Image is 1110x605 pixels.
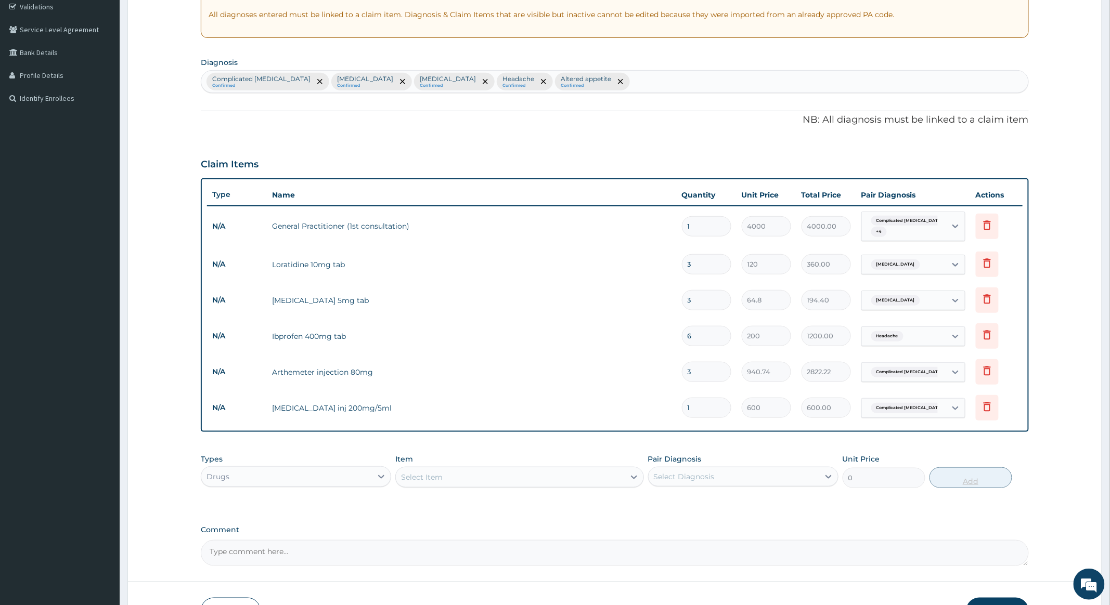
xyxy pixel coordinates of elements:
[337,83,393,88] small: Confirmed
[648,454,702,464] label: Pair Diagnosis
[677,185,737,205] th: Quantity
[201,113,1028,127] p: NB: All diagnosis must be linked to a claim item
[267,254,676,275] td: Loratidine 10mg tab
[871,403,948,413] span: Complicated [MEDICAL_DATA]
[212,75,311,83] p: Complicated [MEDICAL_DATA]
[871,331,904,341] span: Headache
[398,77,407,86] span: remove selection option
[267,290,676,311] td: [MEDICAL_DATA] 5mg tab
[267,326,676,347] td: Ibprofen 400mg tab
[207,185,267,204] th: Type
[561,75,611,83] p: Altered appetite
[201,455,223,464] label: Types
[207,291,267,310] td: N/A
[971,185,1023,205] th: Actions
[871,367,948,377] span: Complicated [MEDICAL_DATA]
[207,255,267,274] td: N/A
[5,284,198,320] textarea: Type your message and hit 'Enter'
[207,362,267,382] td: N/A
[561,83,611,88] small: Confirmed
[502,83,534,88] small: Confirmed
[315,77,325,86] span: remove selection option
[206,471,229,482] div: Drugs
[54,58,175,72] div: Chat with us now
[737,185,796,205] th: Unit Price
[395,454,413,464] label: Item
[871,216,948,226] span: Complicated [MEDICAL_DATA]
[267,216,676,236] td: General Practitioner (1st consultation)
[420,75,476,83] p: [MEDICAL_DATA]
[502,75,534,83] p: Headache
[481,77,490,86] span: remove selection option
[616,77,625,86] span: remove selection option
[201,159,259,170] h3: Claim Items
[267,398,676,418] td: [MEDICAL_DATA] inj 200mg/5ml
[207,217,267,236] td: N/A
[654,471,715,482] div: Select Diagnosis
[212,83,311,88] small: Confirmed
[207,398,267,417] td: N/A
[201,57,238,68] label: Diagnosis
[871,259,920,270] span: [MEDICAL_DATA]
[539,77,548,86] span: remove selection option
[19,52,42,78] img: d_794563401_company_1708531726252_794563401
[60,131,144,236] span: We're online!
[420,83,476,88] small: Confirmed
[843,454,880,464] label: Unit Price
[267,185,676,205] th: Name
[930,467,1012,488] button: Add
[856,185,971,205] th: Pair Diagnosis
[209,9,1021,20] p: All diagnoses entered must be linked to a claim item. Diagnosis & Claim Items that are visible bu...
[871,227,887,237] span: + 4
[401,472,443,482] div: Select Item
[267,362,676,383] td: Arthemeter injection 80mg
[337,75,393,83] p: [MEDICAL_DATA]
[171,5,196,30] div: Minimize live chat window
[201,525,1028,534] label: Comment
[207,326,267,346] td: N/A
[796,185,856,205] th: Total Price
[871,295,920,306] span: [MEDICAL_DATA]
